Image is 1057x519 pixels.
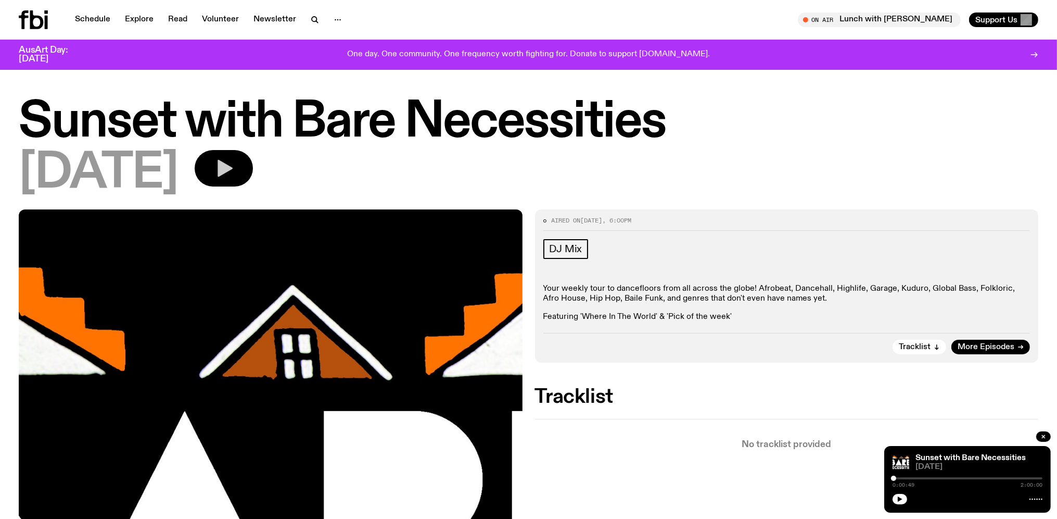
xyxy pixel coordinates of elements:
span: Support Us [975,15,1017,24]
a: Read [162,13,194,27]
span: [DATE] [915,463,1042,471]
a: DJ Mix [543,239,589,259]
span: 0:00:49 [893,483,914,488]
span: Tracklist [899,343,931,351]
h2: Tracklist [535,388,1039,406]
span: More Episodes [958,343,1014,351]
p: Featuring 'Where In The World' & 'Pick of the week' [543,312,1030,322]
a: More Episodes [951,340,1030,354]
span: [DATE] [19,150,178,197]
h3: AusArt Day: [DATE] [19,46,85,64]
button: Tracklist [893,340,946,354]
p: No tracklist provided [535,440,1039,449]
span: 2:00:00 [1021,483,1042,488]
img: Bare Necessities [893,454,909,471]
a: Newsletter [247,13,302,27]
span: Aired on [552,216,581,225]
span: , 6:00pm [603,216,632,225]
a: Volunteer [196,13,245,27]
a: Explore [119,13,160,27]
h1: Sunset with Bare Necessities [19,99,1038,146]
button: Support Us [969,13,1038,27]
span: DJ Mix [550,243,582,255]
a: Sunset with Bare Necessities [915,454,1026,462]
a: Schedule [69,13,117,27]
p: Your weekly tour to dancefloors from all across the globe! Afrobeat, Dancehall, Highlife, Garage,... [543,284,1030,304]
span: [DATE] [581,216,603,225]
button: On AirLunch with [PERSON_NAME] [798,13,961,27]
p: One day. One community. One frequency worth fighting for. Donate to support [DOMAIN_NAME]. [347,50,710,59]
